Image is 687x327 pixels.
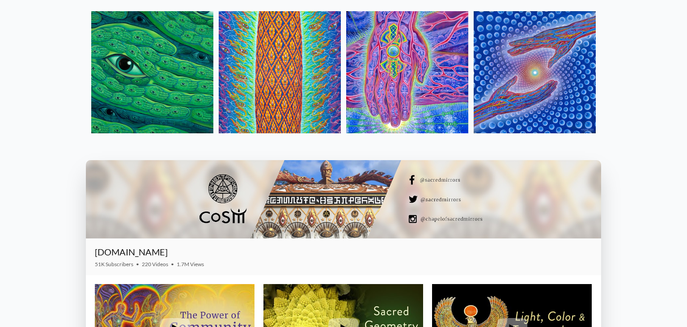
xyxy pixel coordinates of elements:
[177,261,204,268] span: 1.7M Views
[539,250,592,261] iframe: Subscribe to CoSM.TV on YouTube
[136,261,139,268] span: •
[95,261,133,268] span: 51K Subscribers
[171,261,174,268] span: •
[142,261,168,268] span: 220 Videos
[95,246,168,257] a: [DOMAIN_NAME]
